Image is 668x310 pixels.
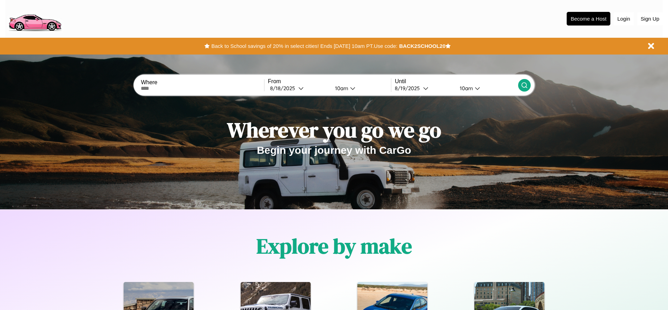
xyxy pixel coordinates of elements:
label: From [268,78,391,85]
div: 8 / 18 / 2025 [270,85,298,92]
label: Until [395,78,518,85]
label: Where [141,79,264,86]
button: 8/18/2025 [268,85,329,92]
button: 10am [454,85,518,92]
button: Login [614,12,634,25]
h1: Explore by make [256,232,412,260]
button: Back to School savings of 20% in select cities! Ends [DATE] 10am PT.Use code: [210,41,399,51]
div: 10am [332,85,350,92]
button: 10am [329,85,391,92]
button: Become a Host [567,12,610,26]
button: Sign Up [637,12,663,25]
b: BACK2SCHOOL20 [399,43,445,49]
div: 10am [456,85,475,92]
div: 8 / 19 / 2025 [395,85,423,92]
img: logo [5,3,64,33]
